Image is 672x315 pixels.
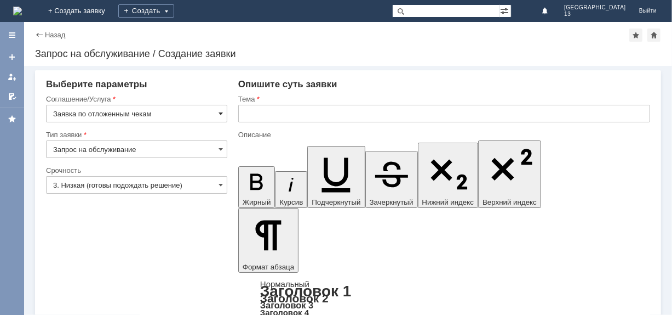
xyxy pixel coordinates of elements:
[629,29,642,42] div: Добавить в избранное
[564,4,626,11] span: [GEOGRAPHIC_DATA]
[483,198,537,206] span: Верхний индекс
[260,300,313,310] a: Заголовок 3
[3,68,21,86] a: Мои заявки
[312,198,360,206] span: Подчеркнутый
[35,48,661,59] div: Запрос на обслуживание / Создание заявки
[243,198,271,206] span: Жирный
[3,88,21,105] a: Мои согласования
[478,140,541,208] button: Верхний индекс
[238,166,275,208] button: Жирный
[45,31,65,39] a: Назад
[260,292,329,305] a: Заголовок 2
[275,171,307,208] button: Курсив
[3,48,21,66] a: Создать заявку
[365,151,418,208] button: Зачеркнутый
[46,167,225,174] div: Срочность
[279,198,303,206] span: Курсив
[500,5,511,15] span: Расширенный поиск
[13,7,22,15] a: Перейти на домашнюю страницу
[370,198,413,206] span: Зачеркнутый
[564,11,626,18] span: 13
[647,29,660,42] div: Сделать домашней страницей
[418,143,479,208] button: Нижний индекс
[238,95,648,103] div: Тема
[243,263,294,271] span: Формат абзаца
[307,146,365,208] button: Подчеркнутый
[238,208,298,273] button: Формат абзаца
[260,283,352,300] a: Заголовок 1
[260,279,309,289] a: Нормальный
[46,95,225,103] div: Соглашение/Услуга
[13,7,22,15] img: logo
[118,4,174,18] div: Создать
[238,79,337,89] span: Опишите суть заявки
[46,79,147,89] span: Выберите параметры
[46,131,225,138] div: Тип заявки
[238,131,648,138] div: Описание
[422,198,474,206] span: Нижний индекс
